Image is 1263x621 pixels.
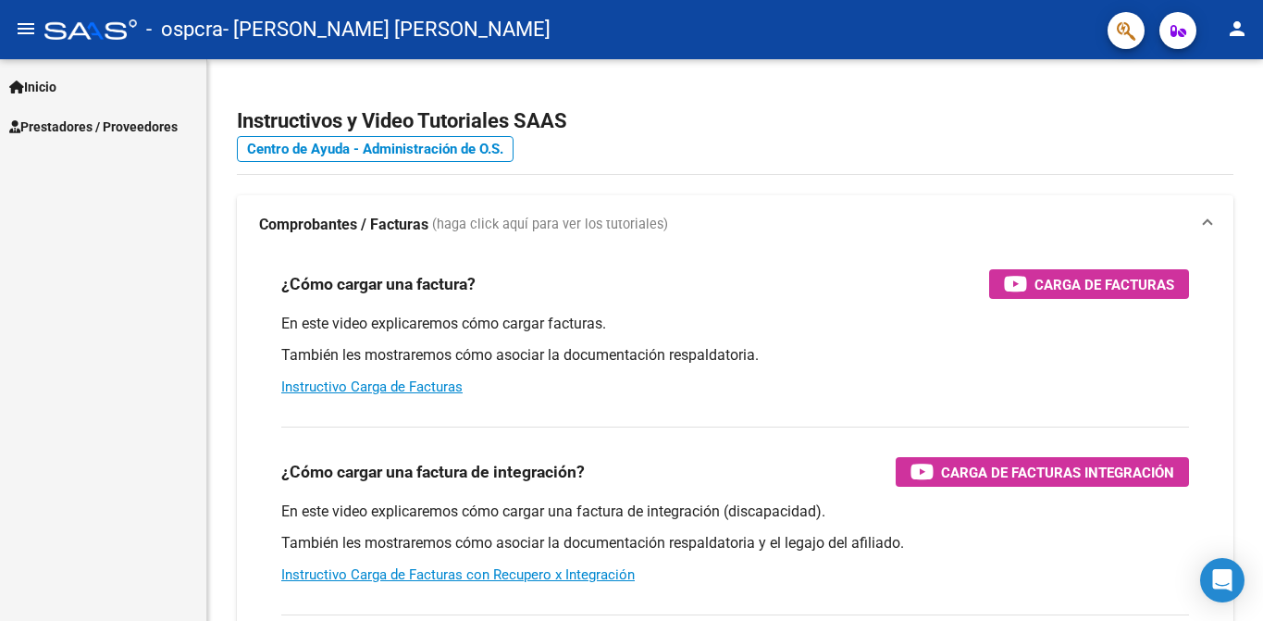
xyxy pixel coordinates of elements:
[281,566,635,583] a: Instructivo Carga de Facturas con Recupero x Integración
[223,9,551,50] span: - [PERSON_NAME] [PERSON_NAME]
[15,18,37,40] mat-icon: menu
[9,117,178,137] span: Prestadores / Proveedores
[281,314,1189,334] p: En este video explicaremos cómo cargar facturas.
[432,215,668,235] span: (haga click aquí para ver los tutoriales)
[237,195,1233,255] mat-expansion-panel-header: Comprobantes / Facturas (haga click aquí para ver los tutoriales)
[281,533,1189,553] p: También les mostraremos cómo asociar la documentación respaldatoria y el legajo del afiliado.
[941,461,1174,484] span: Carga de Facturas Integración
[1226,18,1248,40] mat-icon: person
[1034,273,1174,296] span: Carga de Facturas
[259,215,428,235] strong: Comprobantes / Facturas
[281,345,1189,366] p: También les mostraremos cómo asociar la documentación respaldatoria.
[9,77,56,97] span: Inicio
[146,9,223,50] span: - ospcra
[237,104,1233,139] h2: Instructivos y Video Tutoriales SAAS
[281,271,476,297] h3: ¿Cómo cargar una factura?
[1200,558,1244,602] div: Open Intercom Messenger
[237,136,514,162] a: Centro de Ayuda - Administración de O.S.
[896,457,1189,487] button: Carga de Facturas Integración
[281,502,1189,522] p: En este video explicaremos cómo cargar una factura de integración (discapacidad).
[989,269,1189,299] button: Carga de Facturas
[281,379,463,395] a: Instructivo Carga de Facturas
[281,459,585,485] h3: ¿Cómo cargar una factura de integración?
